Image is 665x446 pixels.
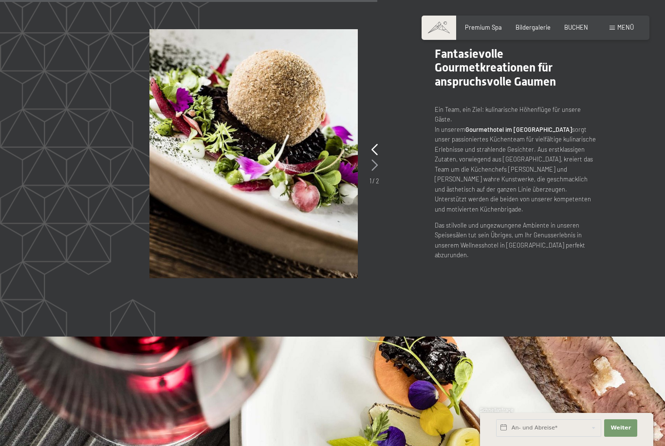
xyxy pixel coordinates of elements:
[465,23,502,31] a: Premium Spa
[435,220,598,260] p: Das stilvolle und ungezwungene Ambiente in unseren Speisesälen tut sein Übriges, um Ihr Genusserl...
[376,177,379,185] span: 2
[610,424,631,432] span: Weiter
[516,23,551,31] a: Bildergalerie
[564,23,588,31] a: BUCHEN
[465,125,572,133] strong: Gourmethotel im [GEOGRAPHIC_DATA]
[617,23,634,31] span: Menü
[372,177,375,185] span: /
[480,407,514,413] span: Schnellanfrage
[604,419,637,437] button: Weiter
[435,47,556,89] span: Fantasievolle Gourmetkreationen für anspruchsvolle Gaumen
[149,29,358,278] img: Südtiroler Küche im Hotel Schwarzenstein genießen
[435,105,598,214] p: Ein Team, ein Ziel: kulinarische Höhenflüge für unsere Gäste. In unserem sorgt unser passionierte...
[369,177,371,185] span: 1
